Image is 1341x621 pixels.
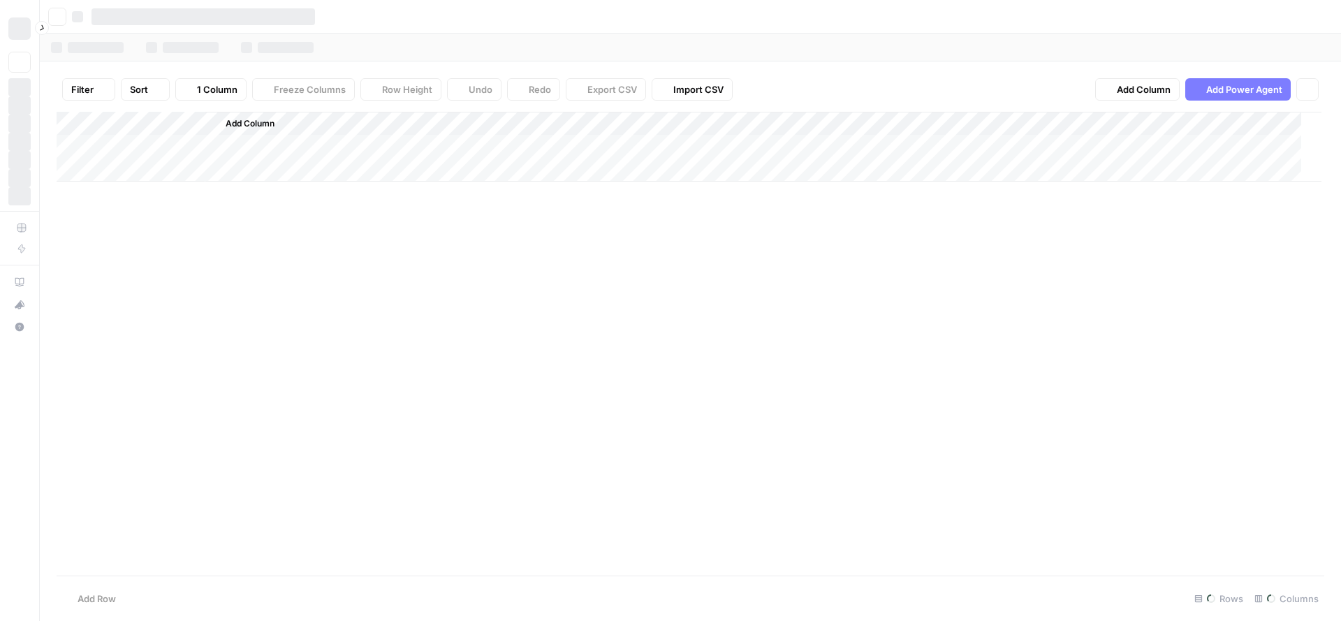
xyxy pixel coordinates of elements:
[1185,78,1291,101] button: Add Power Agent
[447,78,501,101] button: Undo
[360,78,441,101] button: Row Height
[197,82,237,96] span: 1 Column
[9,294,30,315] div: What's new?
[1189,587,1249,610] div: Rows
[8,271,31,293] a: AirOps Academy
[382,82,432,96] span: Row Height
[71,82,94,96] span: Filter
[587,82,637,96] span: Export CSV
[652,78,733,101] button: Import CSV
[226,117,274,130] span: Add Column
[62,78,115,101] button: Filter
[673,82,724,96] span: Import CSV
[274,82,346,96] span: Freeze Columns
[507,78,560,101] button: Redo
[8,316,31,338] button: Help + Support
[175,78,247,101] button: 1 Column
[207,115,280,133] button: Add Column
[1206,82,1282,96] span: Add Power Agent
[252,78,355,101] button: Freeze Columns
[1249,587,1324,610] div: Columns
[57,587,124,610] button: Add Row
[529,82,551,96] span: Redo
[8,293,31,316] button: What's new?
[469,82,492,96] span: Undo
[130,82,148,96] span: Sort
[566,78,646,101] button: Export CSV
[1117,82,1171,96] span: Add Column
[78,592,116,606] span: Add Row
[1095,78,1180,101] button: Add Column
[121,78,170,101] button: Sort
